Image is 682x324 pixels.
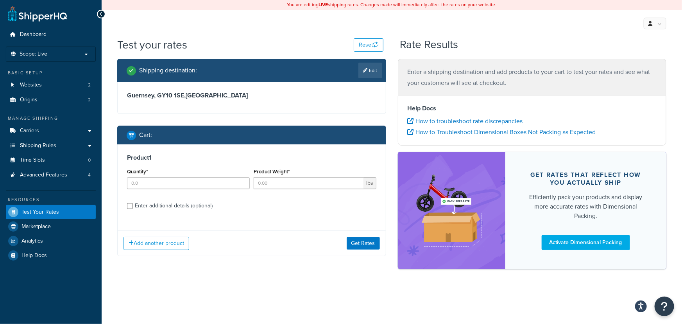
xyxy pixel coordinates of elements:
[6,205,96,219] a: Test Your Rates
[254,177,364,189] input: 0.00
[88,97,91,103] span: 2
[20,172,67,178] span: Advanced Features
[20,97,38,103] span: Origins
[400,39,458,51] h2: Rate Results
[524,171,648,187] div: Get rates that reflect how you actually ship
[410,164,494,257] img: feature-image-dim-d40ad3071a2b3c8e08177464837368e35600d3c5e73b18a22c1e4bb210dc32ac.png
[117,37,187,52] h1: Test your rates
[6,248,96,263] a: Help Docs
[6,27,96,42] a: Dashboard
[135,200,213,211] div: Enter additional details (optional)
[6,234,96,248] a: Analytics
[21,252,47,259] span: Help Docs
[20,142,56,149] span: Shipping Rules
[6,93,96,107] li: Origins
[20,82,42,88] span: Websites
[6,93,96,107] a: Origins2
[655,297,674,316] button: Open Resource Center
[127,154,376,162] h3: Product 1
[88,157,91,164] span: 0
[408,117,523,126] a: How to troubleshoot rate discrepancies
[20,128,39,134] span: Carriers
[88,82,91,88] span: 2
[408,67,657,88] p: Enter a shipping destination and add products to your cart to test your rates and see what your c...
[127,203,133,209] input: Enter additional details (optional)
[358,63,382,78] a: Edit
[6,153,96,167] a: Time Slots0
[254,169,290,175] label: Product Weight*
[21,223,51,230] span: Marketplace
[408,104,657,113] h4: Help Docs
[21,209,59,216] span: Test Your Rates
[6,124,96,138] a: Carriers
[6,220,96,234] a: Marketplace
[124,237,189,250] button: Add another product
[6,168,96,182] a: Advanced Features4
[364,177,376,189] span: lbs
[6,78,96,92] a: Websites2
[542,235,630,250] a: Activate Dimensional Packing
[524,193,648,221] div: Efficiently pack your products and display more accurate rates with Dimensional Packing.
[6,115,96,122] div: Manage Shipping
[6,196,96,203] div: Resources
[347,237,380,250] button: Get Rates
[6,78,96,92] li: Websites
[127,92,376,99] h3: Guernsey, GY10 1SE , [GEOGRAPHIC_DATA]
[127,169,148,175] label: Quantity*
[139,67,197,74] h2: Shipping destination :
[21,238,43,245] span: Analytics
[6,139,96,153] a: Shipping Rules
[88,172,91,178] span: 4
[20,31,47,38] span: Dashboard
[319,1,328,8] b: LIVE
[127,177,250,189] input: 0.0
[354,38,383,52] button: Reset
[6,168,96,182] li: Advanced Features
[139,131,152,139] h2: Cart :
[20,157,45,164] span: Time Slots
[6,153,96,167] li: Time Slots
[408,128,596,137] a: How to Troubleshoot Dimensional Boxes Not Packing as Expected
[6,70,96,76] div: Basic Setup
[20,51,47,58] span: Scope: Live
